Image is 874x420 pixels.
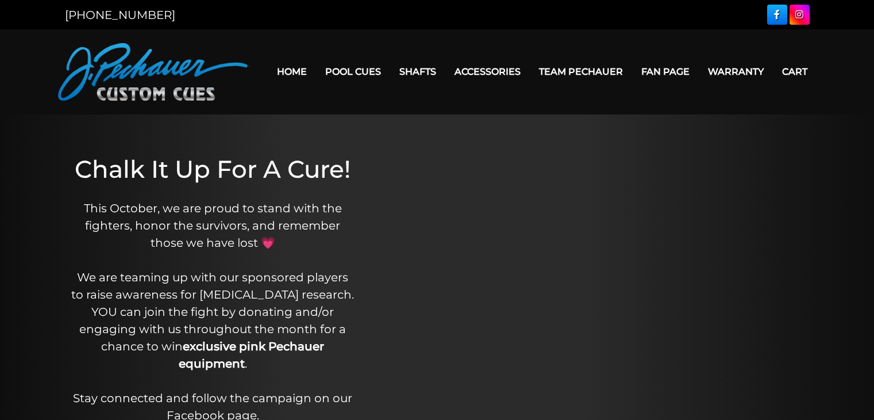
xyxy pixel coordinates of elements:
[445,57,530,86] a: Accessories
[699,57,773,86] a: Warranty
[71,155,354,184] h1: Chalk It Up For A Cure!
[773,57,817,86] a: Cart
[390,57,445,86] a: Shafts
[268,57,316,86] a: Home
[632,57,699,86] a: Fan Page
[316,57,390,86] a: Pool Cues
[58,43,248,101] img: Pechauer Custom Cues
[65,8,175,22] a: [PHONE_NUMBER]
[530,57,632,86] a: Team Pechauer
[179,339,325,371] strong: exclusive pink Pechauer equipment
